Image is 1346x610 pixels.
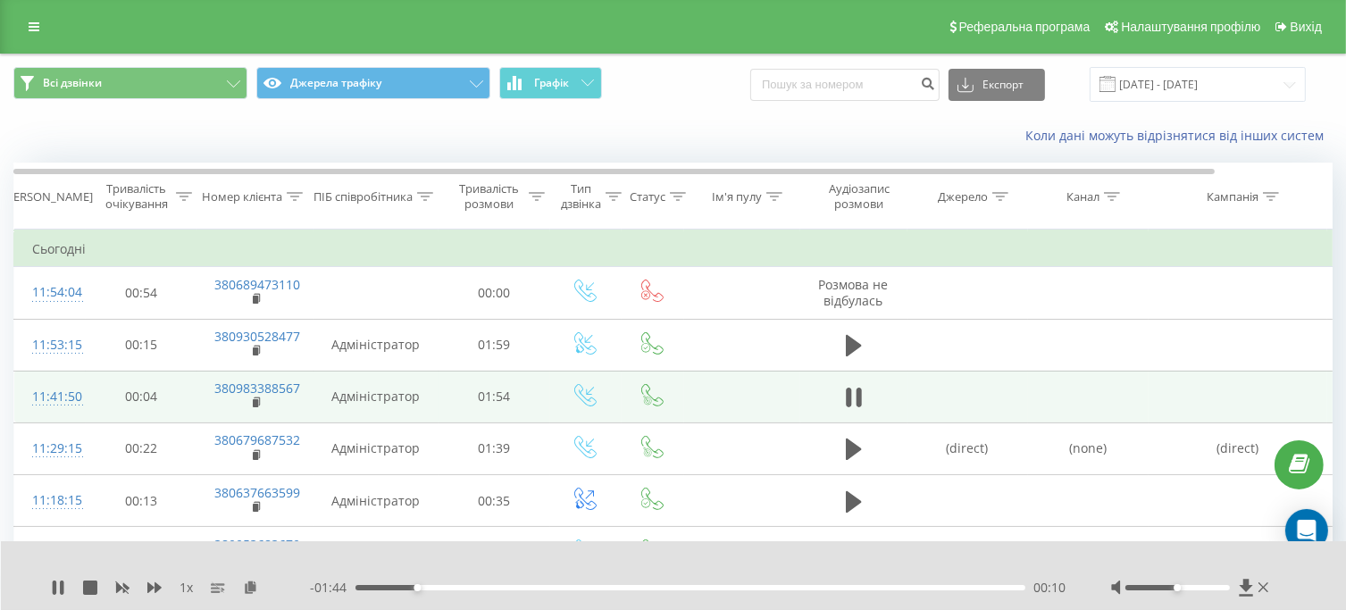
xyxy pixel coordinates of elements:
[1291,20,1322,34] span: Вихід
[534,77,569,89] span: Графік
[1207,189,1258,205] div: Кампанія
[32,535,68,570] div: 11:06:46
[314,422,439,474] td: Адміністратор
[439,527,550,579] td: 01:29
[1028,422,1149,474] td: (none)
[314,475,439,527] td: Адміністратор
[314,527,439,579] td: Адміністратор
[215,431,301,448] a: 380679687532
[86,475,197,527] td: 00:13
[1121,20,1260,34] span: Налаштування профілю
[439,422,550,474] td: 01:39
[314,319,439,371] td: Адміністратор
[1285,509,1328,552] div: Open Intercom Messenger
[1149,422,1327,474] td: (direct)
[86,527,197,579] td: 00:10
[414,584,421,591] div: Accessibility label
[256,67,490,99] button: Джерела трафіку
[215,536,301,553] a: 380953683679
[32,431,68,466] div: 11:29:15
[1034,579,1066,597] span: 00:10
[815,181,902,212] div: Аудіозапис розмови
[32,328,68,363] div: 11:53:15
[819,276,889,309] span: Розмова не відбулась
[561,181,601,212] div: Тип дзвінка
[959,20,1091,34] span: Реферальна програма
[439,319,550,371] td: 01:59
[43,76,102,90] span: Всі дзвінки
[3,189,93,205] div: [PERSON_NAME]
[314,371,439,422] td: Адміністратор
[439,371,550,422] td: 01:54
[202,189,282,205] div: Номер клієнта
[215,484,301,501] a: 380637663599
[86,371,197,422] td: 00:04
[949,69,1045,101] button: Експорт
[32,380,68,414] div: 11:41:50
[32,275,68,310] div: 11:54:04
[1174,584,1181,591] div: Accessibility label
[215,380,301,397] a: 380983388567
[1066,189,1099,205] div: Канал
[630,189,665,205] div: Статус
[499,67,602,99] button: Графік
[215,328,301,345] a: 380930528477
[439,475,550,527] td: 00:35
[101,181,171,212] div: Тривалість очікування
[907,422,1028,474] td: (direct)
[215,276,301,293] a: 380689473110
[86,267,197,319] td: 00:54
[712,189,762,205] div: Ім'я пулу
[454,181,524,212] div: Тривалість розмови
[86,319,197,371] td: 00:15
[13,67,247,99] button: Всі дзвінки
[1025,127,1333,144] a: Коли дані можуть відрізнятися вiд інших систем
[310,579,355,597] span: - 01:44
[938,189,988,205] div: Джерело
[32,483,68,518] div: 11:18:15
[750,69,940,101] input: Пошук за номером
[439,267,550,319] td: 00:00
[314,189,413,205] div: ПІБ співробітника
[86,422,197,474] td: 00:22
[180,579,193,597] span: 1 x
